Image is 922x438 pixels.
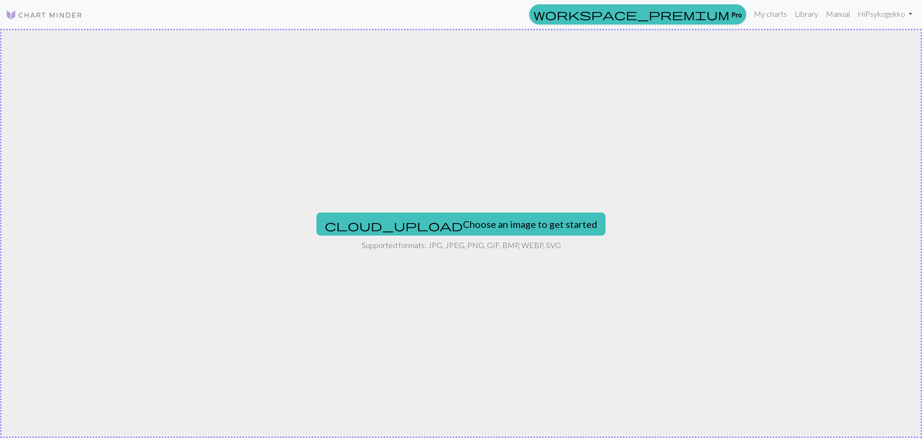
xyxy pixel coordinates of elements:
[791,4,822,24] a: Library
[362,239,561,251] p: Supported formats: JPG, JPEG, PNG, GIF, BMP, WEBP, SVG
[529,4,746,25] a: Pro
[316,213,606,236] button: Choose an image to get started
[534,8,729,21] span: workspace_premium
[822,4,854,24] a: Manual
[750,4,791,24] a: My charts
[854,4,916,24] a: HiPsykogekko
[6,9,83,21] img: Logo
[325,219,463,232] span: cloud_upload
